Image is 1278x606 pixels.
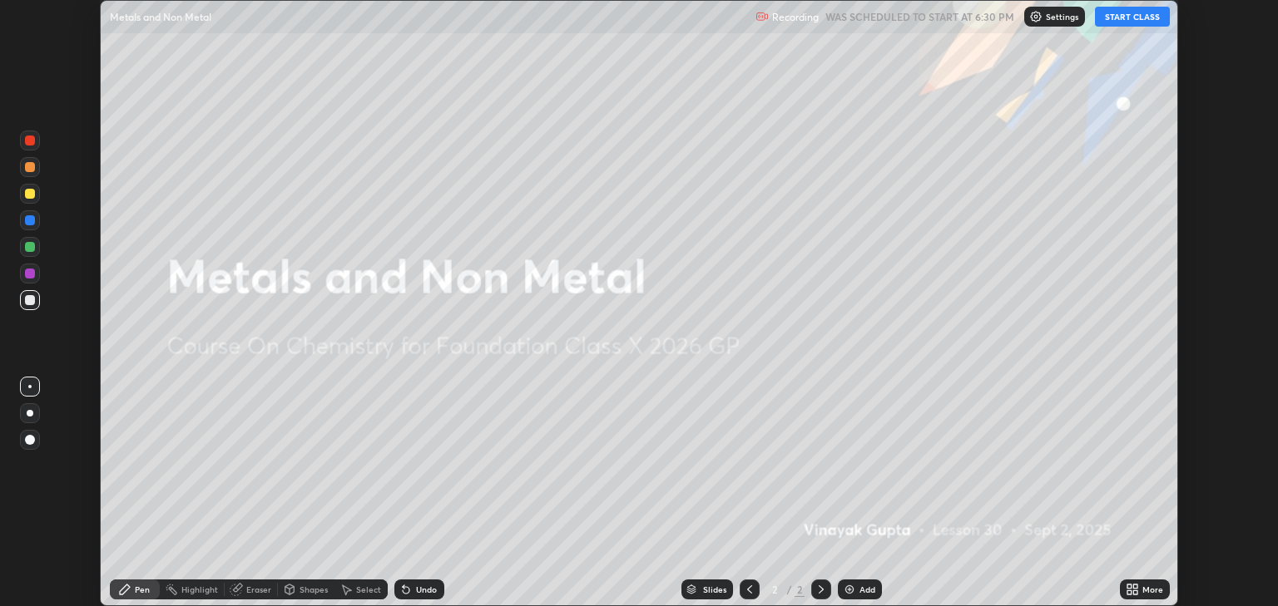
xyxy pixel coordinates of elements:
div: Slides [703,585,726,594]
p: Recording [772,11,819,23]
div: Undo [416,585,437,594]
div: Highlight [181,585,218,594]
div: Add [859,585,875,594]
p: Metals and Non Metal [110,10,211,23]
p: Settings [1046,12,1078,21]
div: Eraser [246,585,271,594]
div: / [786,584,791,594]
div: Pen [135,585,150,594]
div: Select [356,585,381,594]
div: 2 [766,584,783,594]
div: More [1142,585,1163,594]
img: class-settings-icons [1029,10,1043,23]
img: add-slide-button [843,583,856,596]
h5: WAS SCHEDULED TO START AT 6:30 PM [825,9,1014,24]
img: recording.375f2c34.svg [755,10,769,23]
div: Shapes [300,585,328,594]
button: START CLASS [1095,7,1170,27]
div: 2 [795,582,805,597]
